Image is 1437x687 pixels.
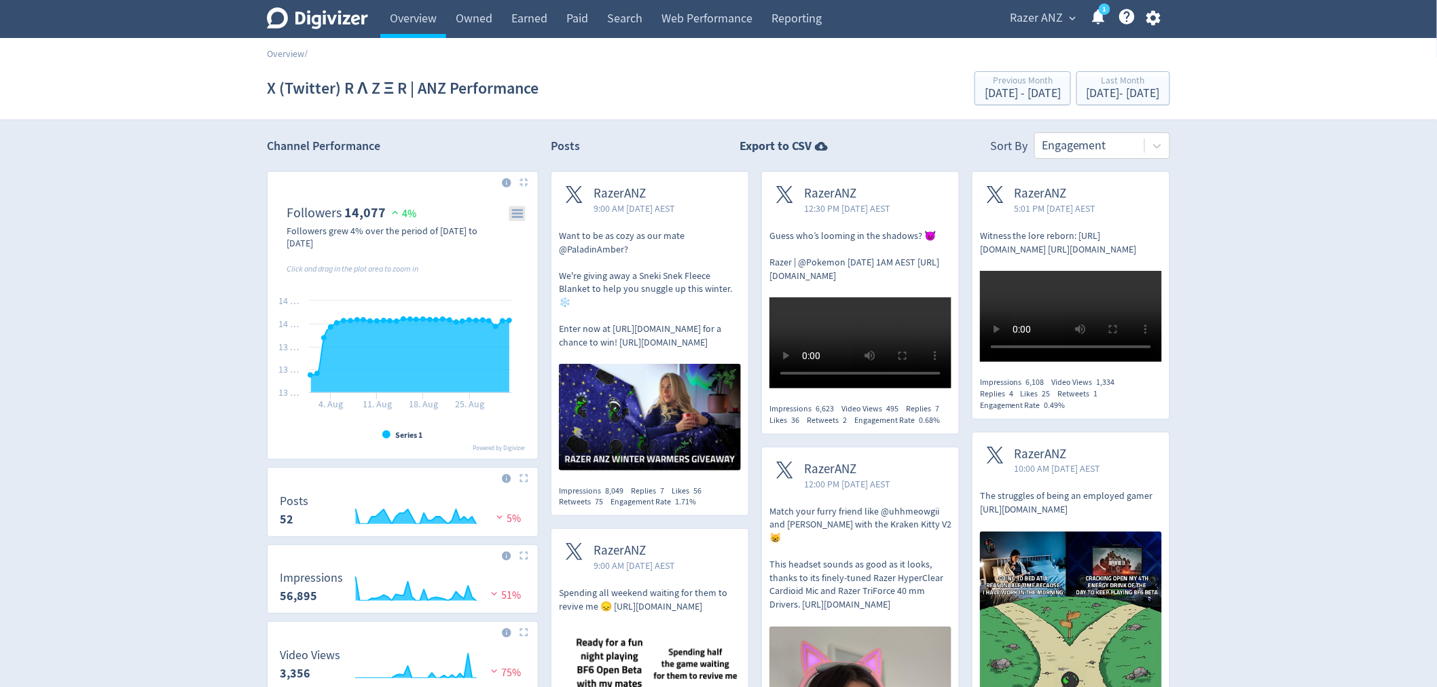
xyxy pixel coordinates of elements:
text: 11. Aug [363,398,392,410]
span: 2 [843,415,847,426]
div: Retweets [559,496,611,508]
a: Overview [267,48,304,60]
span: 4% [388,207,416,221]
p: The struggles of being an employed gamer [URL][DOMAIN_NAME] [980,489,1162,516]
a: RazerANZ5:01 PM [DATE] AESTWitness the lore reborn: [URL][DOMAIN_NAME] [URL][DOMAIN_NAME] [972,172,1169,366]
span: 56 [693,485,702,496]
strong: Export to CSV [740,138,812,155]
text: 1 [1103,5,1106,14]
span: 6,623 [816,403,834,414]
div: Likes [1021,388,1058,400]
img: Placeholder [520,628,528,637]
img: Placeholder [520,178,528,187]
p: Witness the lore reborn: [URL][DOMAIN_NAME] [URL][DOMAIN_NAME] [980,229,1162,256]
strong: 56,895 [280,588,317,604]
span: 4 [1009,388,1013,399]
text: 14 … [278,295,299,307]
text: 14 … [278,318,299,330]
a: RazerANZ9:00 AM [DATE] AESTWant to be as cozy as our mate @PaladinAmber? We're giving away a Snek... [551,172,748,474]
dt: Impressions [280,570,343,586]
span: RazerANZ [1015,447,1101,462]
div: Previous Month [985,76,1061,88]
img: negative-performance.svg [488,589,501,599]
img: Placeholder [520,551,528,560]
text: Powered by Digivizer [473,444,526,452]
span: 6,108 [1026,377,1044,388]
text: 13 … [278,341,299,353]
h2: Channel Performance [267,138,539,155]
span: 0.49% [1044,400,1066,411]
span: 12:00 PM [DATE] AEST [804,477,890,491]
text: 13 … [278,363,299,375]
span: 10:00 AM [DATE] AEST [1015,462,1101,475]
button: Razer ANZ [1005,7,1079,29]
h2: Posts [551,138,580,159]
text: 13 … [278,386,299,398]
span: RazerANZ [804,186,890,202]
div: Last Month [1087,76,1160,88]
span: 75 [595,496,603,507]
strong: 14,077 [344,204,386,222]
svg: Impressions 56,895 [273,572,532,608]
span: Razer ANZ [1010,7,1063,29]
span: 75% [488,666,521,680]
span: 9:00 AM [DATE] AEST [594,559,675,572]
div: Followers grew 4% over the period of [DATE] to [DATE] [287,225,502,249]
img: Placeholder [520,474,528,483]
div: Impressions [980,377,1052,388]
button: Previous Month[DATE] - [DATE] [975,71,1071,105]
div: Retweets [807,415,854,426]
div: Engagement Rate [854,415,947,426]
div: Video Views [1052,377,1123,388]
div: [DATE] - [DATE] [1087,88,1160,100]
p: Spending all weekend waiting for them to revive me 😞 [URL][DOMAIN_NAME] [559,587,741,613]
span: 51% [488,589,521,602]
text: 18. Aug [409,398,438,410]
span: expand_more [1066,12,1078,24]
strong: 3,356 [280,665,310,682]
dt: Followers [287,204,342,221]
div: Replies [980,388,1021,400]
i: Click and drag in the plot area to zoom in [287,263,418,274]
span: 36 [791,415,799,426]
dt: Posts [280,494,308,509]
div: Replies [906,403,947,415]
text: 25. Aug [455,398,484,410]
div: Engagement Rate [611,496,704,508]
a: 1 [1099,3,1110,15]
span: 1,334 [1097,377,1115,388]
div: Likes [769,415,807,426]
svg: Followers 14,077 [273,199,532,453]
div: Sort By [990,138,1027,159]
span: 8,049 [605,485,623,496]
text: 4. Aug [319,398,343,410]
span: 7 [660,485,664,496]
svg: Video Views 3,356 [273,649,532,685]
span: 1 [1094,388,1098,399]
span: 1.71% [675,496,696,507]
div: Impressions [559,485,631,497]
span: 0.68% [919,415,940,426]
span: 495 [886,403,898,414]
span: 25 [1042,388,1051,399]
div: Replies [631,485,672,497]
strong: 52 [280,511,293,527]
span: RazerANZ [1015,186,1096,202]
span: RazerANZ [594,543,675,559]
img: positive-performance.svg [388,207,402,217]
span: RazerANZ [804,462,890,477]
p: Want to be as cozy as our mate @PaladinAmber? We're giving away a Sneki Snek Fleece Blanket to he... [559,229,741,349]
svg: Posts 52 [273,495,532,531]
img: negative-performance.svg [493,512,507,522]
span: 7 [935,403,939,414]
div: Video Views [841,403,906,415]
span: / [304,48,308,60]
p: Guess who’s looming in the shadows? 😈 Razer | @Pokemon [DATE] 1AM AEST [URL][DOMAIN_NAME] [769,229,951,282]
img: negative-performance.svg [488,666,501,676]
button: Last Month[DATE]- [DATE] [1076,71,1170,105]
span: 5% [493,512,521,525]
span: RazerANZ [594,186,675,202]
span: 12:30 PM [DATE] AEST [804,202,890,215]
text: Series 1 [395,430,422,441]
h1: X (Twitter) R Λ Z Ξ R | ANZ Performance [267,67,539,110]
